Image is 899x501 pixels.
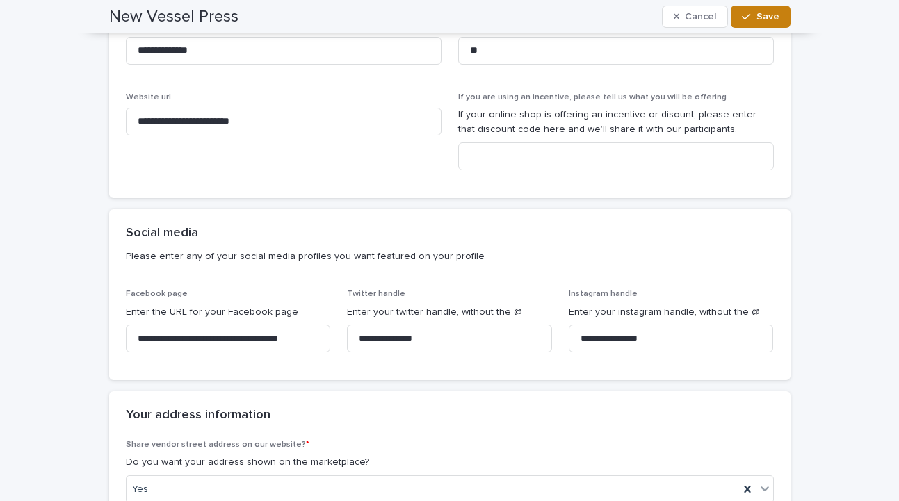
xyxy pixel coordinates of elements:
[126,305,331,320] p: Enter the URL for your Facebook page
[662,6,729,28] button: Cancel
[126,93,171,101] span: Website url
[132,482,148,497] span: Yes
[685,12,716,22] span: Cancel
[756,12,779,22] span: Save
[126,455,774,470] p: Do you want your address shown on the marketplace?
[109,7,238,27] h2: New Vessel Press
[458,93,729,101] span: If you are using an incentive, please tell us what you will be offering.
[126,250,768,263] p: Please enter any of your social media profiles you want featured on your profile
[569,305,774,320] p: Enter your instagram handle, without the @
[458,108,774,137] p: If your online shop is offering an incentive or disount, please enter that discount code here and...
[126,290,188,298] span: Facebook page
[126,441,309,449] span: Share vendor street address on our website?
[347,290,405,298] span: Twitter handle
[569,290,638,298] span: Instagram handle
[126,226,198,241] h2: Social media
[731,6,790,28] button: Save
[347,305,552,320] p: Enter your twitter handle, without the @
[126,408,270,423] h2: Your address information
